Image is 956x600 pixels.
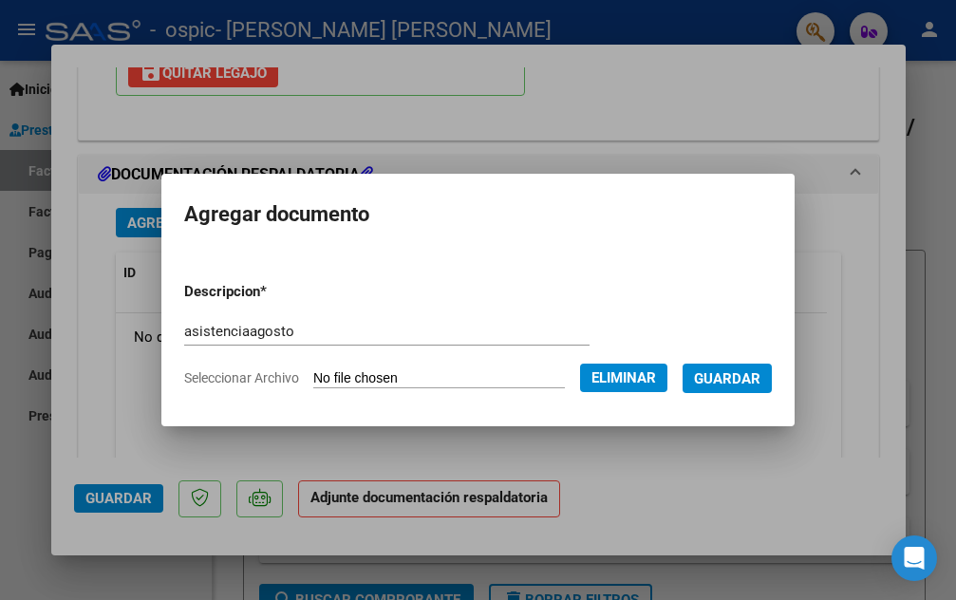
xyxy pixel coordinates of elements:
span: Guardar [694,370,760,387]
button: Guardar [683,364,772,393]
span: Eliminar [591,369,656,386]
div: Open Intercom Messenger [891,535,937,581]
span: Seleccionar Archivo [184,370,299,385]
button: Eliminar [580,364,667,392]
h2: Agregar documento [184,197,772,233]
p: Descripcion [184,281,361,303]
